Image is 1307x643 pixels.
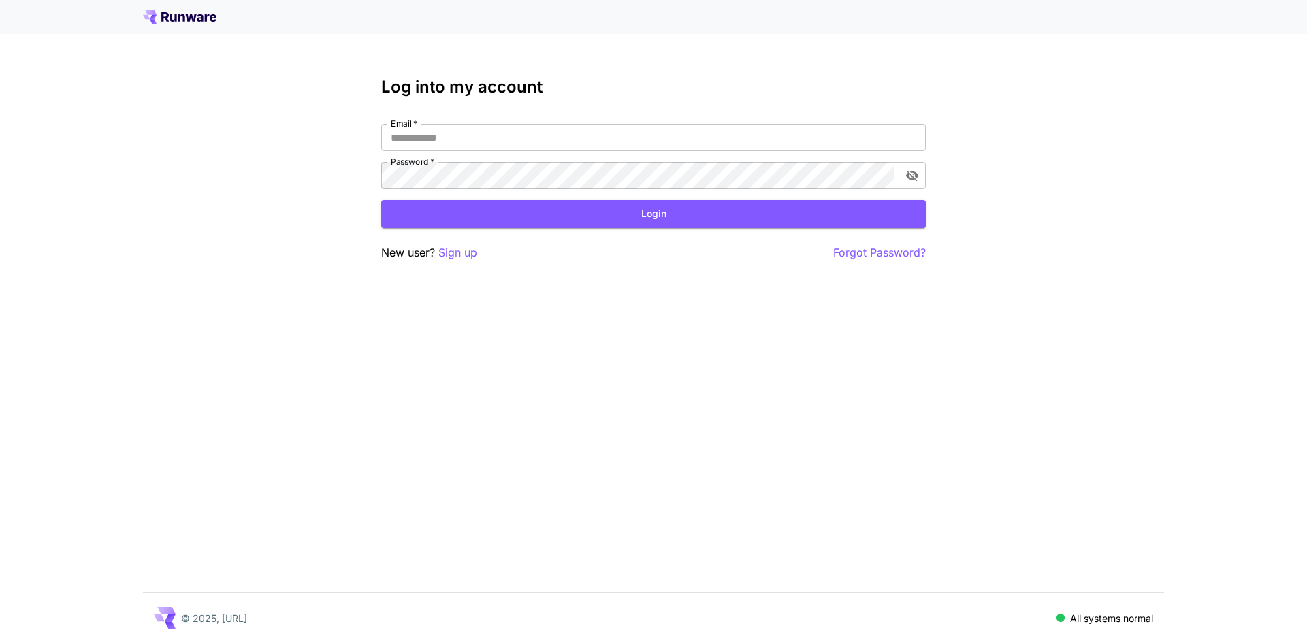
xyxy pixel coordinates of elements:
label: Password [391,156,434,167]
p: All systems normal [1070,611,1153,625]
button: Login [381,200,926,228]
label: Email [391,118,417,129]
button: Forgot Password? [833,244,926,261]
button: Sign up [438,244,477,261]
p: New user? [381,244,477,261]
p: © 2025, [URL] [181,611,247,625]
button: toggle password visibility [900,163,924,188]
h3: Log into my account [381,78,926,97]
